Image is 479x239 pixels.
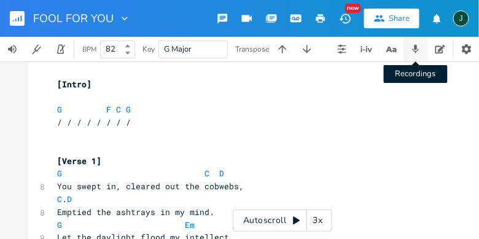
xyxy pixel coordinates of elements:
[453,10,469,26] div: Joe O
[142,45,155,53] div: Key
[403,37,428,61] button: Recordings
[57,168,62,179] span: G
[233,210,332,232] div: Autoscroll
[57,155,101,167] span: [Verse 1]
[33,13,114,24] span: FOOL FOR YOU
[307,210,329,232] div: 3x
[116,104,121,115] span: C
[333,7,357,29] button: New
[345,4,361,13] div: New
[219,168,224,179] span: D
[126,104,131,115] span: G
[57,181,244,192] span: You swept in, cleared out the cobwebs,
[57,104,62,115] span: G
[235,45,269,53] div: Transpose
[185,219,195,230] span: Em
[57,194,72,205] span: .
[57,79,92,90] span: [Intro]
[364,9,419,28] button: Share
[57,219,62,230] span: G
[57,117,131,128] span: / / / / / / / /
[106,104,111,115] span: F
[204,168,209,179] span: C
[57,206,214,217] span: Emptied the ashtrays in my mind.
[453,4,469,33] button: J
[82,46,96,53] div: BPM
[67,194,72,205] span: D
[57,194,62,205] span: C
[164,44,192,55] span: G Major
[389,13,410,24] div: Share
